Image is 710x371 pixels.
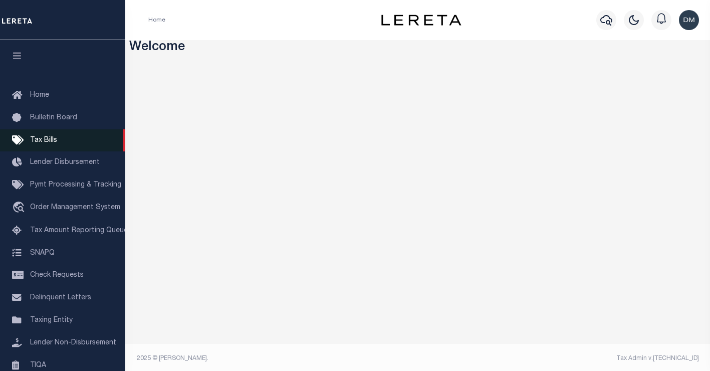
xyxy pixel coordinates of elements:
span: Lender Disbursement [30,159,100,166]
span: Home [30,92,49,99]
div: 2025 © [PERSON_NAME]. [129,354,418,363]
span: Check Requests [30,272,84,279]
span: SNAPQ [30,249,55,256]
span: Tax Bills [30,137,57,144]
span: Delinquent Letters [30,294,91,301]
img: svg+xml;base64,PHN2ZyB4bWxucz0iaHR0cDovL3d3dy53My5vcmcvMjAwMC9zdmciIHBvaW50ZXItZXZlbnRzPSJub25lIi... [679,10,699,30]
img: logo-dark.svg [381,15,461,26]
span: Bulletin Board [30,114,77,121]
span: Order Management System [30,204,120,211]
span: Pymt Processing & Tracking [30,181,121,189]
span: TIQA [30,361,46,368]
li: Home [148,16,165,25]
span: Taxing Entity [30,317,73,324]
span: Lender Non-Disbursement [30,339,116,346]
h3: Welcome [129,40,706,56]
i: travel_explore [12,202,28,215]
span: Tax Amount Reporting Queue [30,227,128,234]
div: Tax Admin v.[TECHNICAL_ID] [425,354,699,363]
